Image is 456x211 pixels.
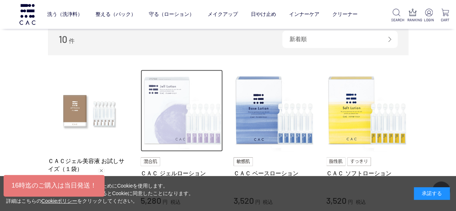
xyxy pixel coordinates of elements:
a: クリーナー [332,5,357,23]
span: 10 [59,34,67,45]
span: 件 [69,38,75,44]
img: すっきり [347,157,371,166]
a: ＣＡＣジェル美容液 お試しサイズ（１袋） [48,157,130,173]
img: 脂性肌 [326,157,345,166]
div: 新着順 [282,31,398,48]
a: CART [440,9,450,23]
img: 混合肌 [141,157,160,166]
img: ＣＡＣ ソフトローション [326,70,408,152]
img: 敏感肌 [234,157,253,166]
a: 整える（パック） [96,5,136,23]
img: logo [18,4,36,25]
a: 守る（ローション） [149,5,194,23]
a: SEARCH [391,9,402,23]
p: RANKING [407,17,418,23]
p: CART [440,17,450,23]
a: 洗う（洗浄料） [47,5,83,23]
a: LOGIN [424,9,434,23]
img: ＣＡＣ ベースローション [234,70,316,152]
a: ＣＡＣ ベースローション [234,170,316,177]
a: Cookieポリシー [41,198,78,204]
a: インナーケア [289,5,319,23]
p: LOGIN [424,17,434,23]
a: RANKING [407,9,418,23]
a: 日やけ止め [251,5,276,23]
p: SEARCH [391,17,402,23]
div: 承諾する [414,187,450,200]
img: ＣＡＣ ジェルローション [141,70,223,152]
a: ＣＡＣ ジェルローション [141,170,223,177]
a: メイクアップ [207,5,238,23]
a: ＣＡＣ ソフトローション [326,170,408,177]
img: ＣＡＣジェル美容液 お試しサイズ（１袋） [48,70,130,152]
